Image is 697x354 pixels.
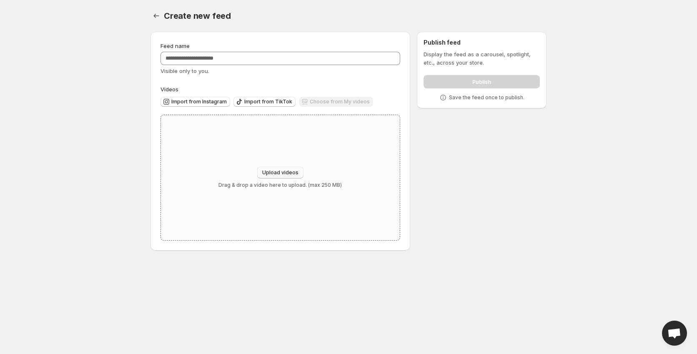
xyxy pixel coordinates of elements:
[164,11,231,21] span: Create new feed
[257,167,303,178] button: Upload videos
[218,182,342,188] p: Drag & drop a video here to upload. (max 250 MB)
[160,68,209,74] span: Visible only to you.
[160,43,190,49] span: Feed name
[662,321,687,346] a: Open chat
[424,50,540,67] p: Display the feed as a carousel, spotlight, etc., across your store.
[233,97,296,107] button: Import from TikTok
[262,169,298,176] span: Upload videos
[150,10,162,22] button: Settings
[424,38,540,47] h2: Publish feed
[244,98,292,105] span: Import from TikTok
[449,94,524,101] p: Save the feed once to publish.
[160,86,178,93] span: Videos
[160,97,230,107] button: Import from Instagram
[171,98,227,105] span: Import from Instagram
